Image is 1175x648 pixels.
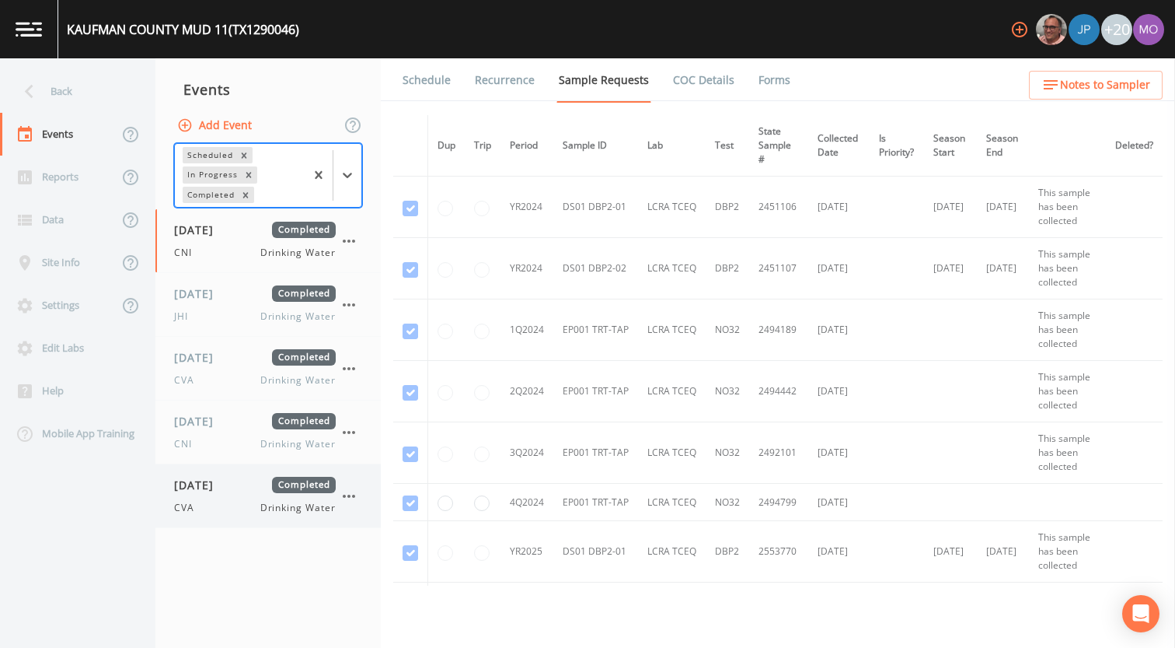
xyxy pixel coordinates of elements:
[749,484,808,521] td: 2494799
[500,361,553,422] td: 2Q2024
[400,58,453,102] a: Schedule
[553,299,638,361] td: EP001 TRT-TAP
[638,583,706,644] td: LCRA TCEQ
[977,583,1029,644] td: [DATE]
[808,484,870,521] td: [DATE]
[924,115,977,177] th: Season Start
[1122,595,1159,632] div: Open Intercom Messenger
[1029,177,1106,238] td: This sample has been collected
[553,361,638,422] td: EP001 TRT-TAP
[260,437,336,451] span: Drinking Water
[553,422,638,484] td: EP001 TRT-TAP
[638,484,706,521] td: LCRA TCEQ
[553,115,638,177] th: Sample ID
[500,422,553,484] td: 3Q2024
[500,299,553,361] td: 1Q2024
[155,464,381,528] a: [DATE]CompletedCVADrinking Water
[749,422,808,484] td: 2492101
[706,361,749,422] td: NO32
[553,238,638,299] td: DS01 DBP2-02
[155,401,381,464] a: [DATE]CompletedCNIDrinking Water
[1029,583,1106,644] td: This sample has been collected
[553,484,638,521] td: EP001 TRT-TAP
[808,361,870,422] td: [DATE]
[749,238,808,299] td: 2451107
[977,115,1029,177] th: Season End
[183,187,237,203] div: Completed
[638,361,706,422] td: LCRA TCEQ
[174,310,197,324] span: JHI
[638,238,706,299] td: LCRA TCEQ
[174,477,225,493] span: [DATE]
[1029,71,1163,100] button: Notes to Sampler
[272,349,336,366] span: Completed
[155,70,381,109] div: Events
[749,115,808,177] th: State Sample #
[272,413,336,429] span: Completed
[260,373,336,387] span: Drinking Water
[638,115,706,177] th: Lab
[1069,14,1100,45] img: 41241ef155101aa6d92a04480b0d0000
[500,583,553,644] td: YR2025
[553,521,638,583] td: DS01 DBP2-01
[67,20,299,39] div: KAUFMAN COUNTY MUD 11 (TX1290046)
[808,177,870,238] td: [DATE]
[1029,238,1106,299] td: This sample has been collected
[706,521,749,583] td: DBP2
[465,115,500,177] th: Trip
[671,58,737,102] a: COC Details
[638,521,706,583] td: LCRA TCEQ
[155,273,381,337] a: [DATE]CompletedJHIDrinking Water
[174,501,204,515] span: CVA
[472,58,537,102] a: Recurrence
[808,115,870,177] th: Collected Date
[706,484,749,521] td: NO32
[174,246,201,260] span: CNI
[272,477,336,493] span: Completed
[260,246,336,260] span: Drinking Water
[174,285,225,302] span: [DATE]
[808,299,870,361] td: [DATE]
[706,583,749,644] td: DBP2
[870,115,924,177] th: Is Priority?
[1029,521,1106,583] td: This sample has been collected
[556,58,651,103] a: Sample Requests
[272,222,336,238] span: Completed
[155,209,381,273] a: [DATE]CompletedCNIDrinking Water
[1068,14,1100,45] div: Joshua gere Paul
[174,437,201,451] span: CNI
[749,583,808,644] td: 2553771
[183,147,235,163] div: Scheduled
[808,422,870,484] td: [DATE]
[749,177,808,238] td: 2451106
[977,521,1029,583] td: [DATE]
[1029,361,1106,422] td: This sample has been collected
[808,238,870,299] td: [DATE]
[924,238,977,299] td: [DATE]
[500,484,553,521] td: 4Q2024
[706,177,749,238] td: DBP2
[1133,14,1164,45] img: 4e251478aba98ce068fb7eae8f78b90c
[756,58,793,102] a: Forms
[1101,14,1132,45] div: +20
[500,177,553,238] td: YR2024
[706,422,749,484] td: NO32
[260,310,336,324] span: Drinking Water
[553,583,638,644] td: DS01 DBP2-02
[749,299,808,361] td: 2494189
[500,521,553,583] td: YR2025
[924,583,977,644] td: [DATE]
[808,521,870,583] td: [DATE]
[240,166,257,183] div: Remove In Progress
[749,521,808,583] td: 2553770
[924,521,977,583] td: [DATE]
[500,115,553,177] th: Period
[16,22,42,37] img: logo
[183,166,240,183] div: In Progress
[924,177,977,238] td: [DATE]
[174,222,225,238] span: [DATE]
[638,177,706,238] td: LCRA TCEQ
[428,115,465,177] th: Dup
[1036,14,1067,45] img: e2d790fa78825a4bb76dcb6ab311d44c
[1029,422,1106,484] td: This sample has been collected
